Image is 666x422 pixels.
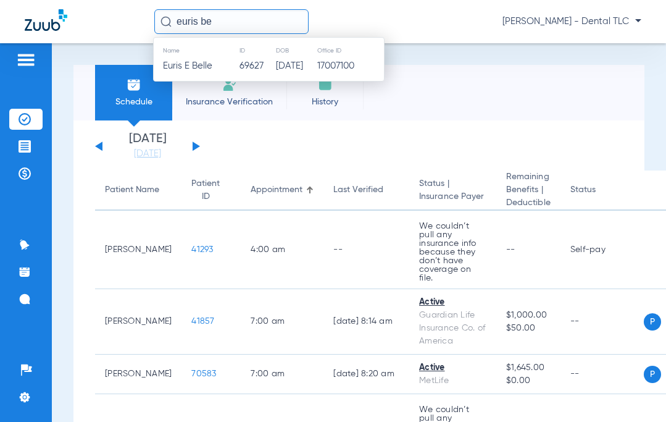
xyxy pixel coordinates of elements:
td: 69627 [239,57,275,75]
div: Guardian Life Insurance Co. of America [419,309,486,348]
a: [DATE] [110,148,185,160]
span: 41293 [191,245,213,254]
th: Office ID [317,44,384,57]
img: Manual Insurance Verification [222,77,237,92]
td: [PERSON_NAME] [95,211,181,289]
td: Self-pay [560,211,644,289]
span: Schedule [104,96,163,108]
th: Status [560,171,644,211]
span: Deductible [506,196,551,209]
span: 41857 [191,317,214,326]
td: 7:00 AM [241,289,323,355]
th: DOB [275,44,316,57]
th: ID [239,44,275,57]
div: Appointment [251,184,302,196]
td: [DATE] 8:14 AM [323,289,409,355]
div: Last Verified [333,184,383,196]
td: [DATE] 8:20 AM [323,355,409,394]
td: 17007100 [317,57,384,75]
div: MetLife [419,374,486,387]
span: $50.00 [506,322,551,335]
img: hamburger-icon [16,53,36,67]
span: [PERSON_NAME] - Dental TLC [502,15,641,28]
div: Patient ID [191,177,220,203]
span: $1,645.00 [506,361,551,374]
td: [PERSON_NAME] [95,355,181,394]
p: We couldn’t pull any insurance info because they don’t have coverage on file. [419,222,486,282]
td: -- [323,211,409,289]
span: History [296,96,354,108]
img: History [318,77,333,92]
span: Insurance Payer [419,190,486,203]
td: -- [560,289,644,355]
div: Last Verified [333,184,399,196]
span: Euris E Belle [163,61,212,70]
img: Search Icon [160,16,172,27]
td: 7:00 AM [241,355,323,394]
div: Patient Name [105,184,159,196]
th: Status | [409,171,496,211]
span: -- [506,245,515,254]
img: Schedule [127,77,141,92]
th: Remaining Benefits | [496,171,560,211]
div: Active [419,361,486,374]
li: [DATE] [110,133,185,160]
td: -- [560,355,644,394]
input: Search for patients [154,9,309,34]
th: Name [154,44,239,57]
span: 70583 [191,369,216,378]
span: Insurance Verification [181,96,277,108]
div: Active [419,296,486,309]
span: $0.00 [506,374,551,387]
span: $1,000.00 [506,309,551,322]
img: Zuub Logo [25,9,67,31]
iframe: Chat Widget [604,363,666,422]
td: 4:00 AM [241,211,323,289]
span: P [644,313,661,331]
div: Patient Name [105,184,172,196]
div: Patient ID [191,177,231,203]
div: Appointment [251,184,314,196]
td: [PERSON_NAME] [95,289,181,355]
td: [DATE] [275,57,316,75]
